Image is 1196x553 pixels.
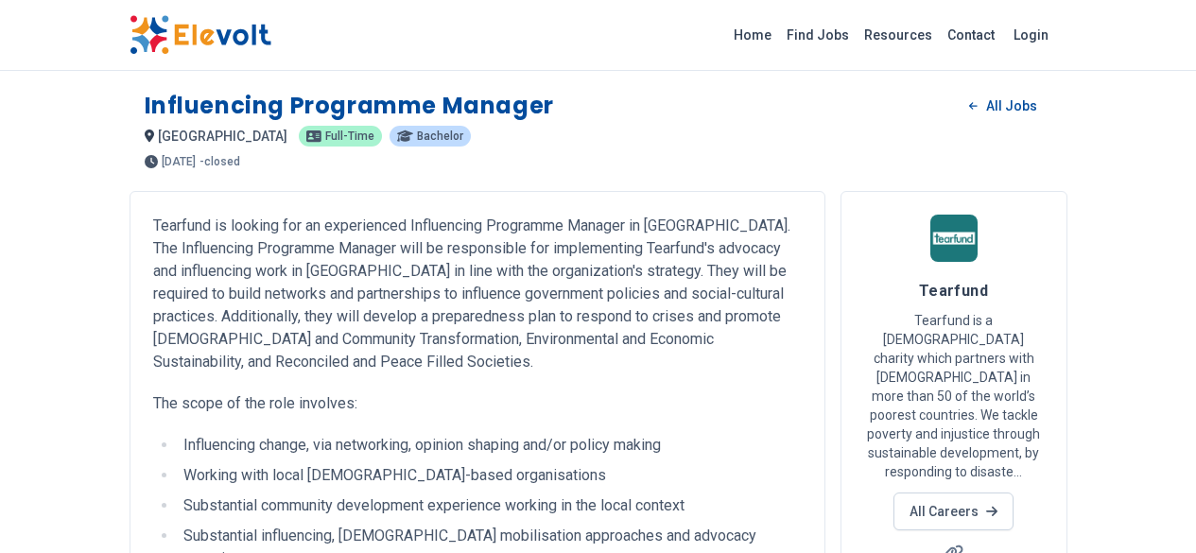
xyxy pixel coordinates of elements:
li: Substantial community development experience working in the local context [178,494,802,517]
a: All Careers [893,493,1014,530]
p: Tearfund is a [DEMOGRAPHIC_DATA] charity which partners with [DEMOGRAPHIC_DATA] in more than 50 o... [864,311,1044,481]
a: Find Jobs [779,20,857,50]
a: Home [726,20,779,50]
a: Resources [857,20,940,50]
span: [DATE] [162,156,196,167]
span: [GEOGRAPHIC_DATA] [158,129,287,144]
li: Influencing change, via networking, opinion shaping and/or policy making [178,434,802,457]
img: Tearfund [930,215,978,262]
p: Tearfund is looking for an experienced Influencing Programme Manager in [GEOGRAPHIC_DATA]. The In... [153,215,802,373]
a: Contact [940,20,1002,50]
p: The scope of the role involves: [153,392,802,415]
span: Tearfund [919,282,989,300]
p: - closed [199,156,240,167]
a: Login [1002,16,1060,54]
h1: Influencing Programme Manager [145,91,554,121]
img: Elevolt [130,15,271,55]
span: bachelor [417,130,463,142]
a: All Jobs [954,92,1051,120]
span: full-time [325,130,374,142]
li: Working with local [DEMOGRAPHIC_DATA]-based organisations [178,464,802,487]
